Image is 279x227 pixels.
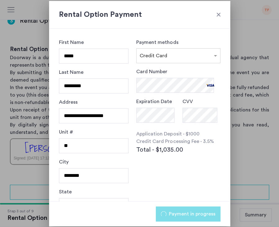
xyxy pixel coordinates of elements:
button: button [156,206,220,221]
label: Address [59,98,78,106]
label: Last Name [59,69,83,76]
h2: Rental Option Payment [59,9,220,20]
span: Total - $1,035.00 [136,145,183,154]
label: Unit # [59,128,73,136]
p: Credit Card Processing Fee - 3.5% [136,138,220,145]
p: Application Deposit - $1000 [136,130,220,138]
label: City [59,158,69,166]
span: Credit Card [140,53,167,58]
label: State [59,188,72,196]
label: Payment methods [136,40,178,45]
label: Card Number [136,68,167,75]
label: Expiration Date [136,98,172,105]
label: First Name [59,39,84,46]
span: Payment in progress [169,210,215,218]
label: CVV [182,98,193,105]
